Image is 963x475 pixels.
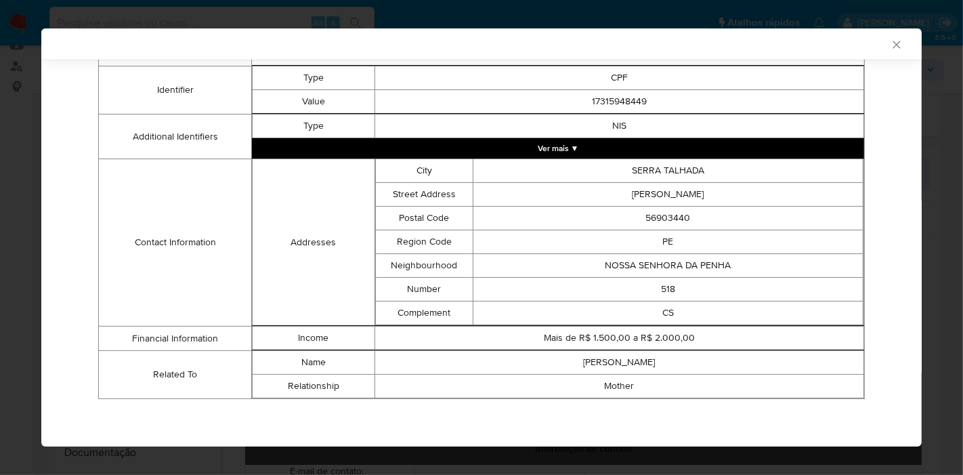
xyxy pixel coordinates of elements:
td: Complement [375,302,473,325]
td: NOSSA SENHORA DA PENHA [473,254,863,278]
td: [PERSON_NAME] [374,351,863,375]
td: Type [253,66,375,90]
td: PE [473,230,863,254]
td: Name [253,351,375,375]
td: Region Code [375,230,473,254]
td: Additional Identifiers [99,115,252,159]
div: closure-recommendation-modal [41,28,922,447]
td: Contact Information [99,159,252,327]
td: NIS [374,115,863,138]
td: Relationship [253,375,375,398]
td: Income [253,327,375,350]
td: [PERSON_NAME] [473,183,863,207]
td: Type [253,115,375,138]
td: Street Address [375,183,473,207]
td: Related To [99,351,252,399]
td: SERRA TALHADA [473,159,863,183]
td: Mais de R$ 1.500,00 a R$ 2.000,00 [374,327,863,350]
td: 518 [473,278,863,302]
td: Identifier [99,66,252,115]
button: Expand array [252,138,864,159]
td: Value [253,90,375,114]
td: 17315948449 [374,90,863,114]
td: Number [375,278,473,302]
td: Financial Information [99,327,252,351]
button: Fechar a janela [890,38,902,50]
td: Addresses [253,159,375,326]
td: 56903440 [473,207,863,230]
td: City [375,159,473,183]
td: Neighbourhood [375,254,473,278]
td: CS [473,302,863,325]
td: CPF [374,66,863,90]
td: Mother [374,375,863,398]
td: Postal Code [375,207,473,230]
